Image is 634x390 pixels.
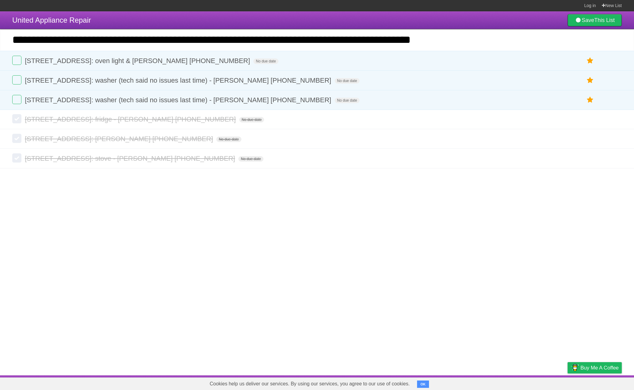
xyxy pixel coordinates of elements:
[584,95,596,105] label: Star task
[486,377,499,388] a: About
[238,156,263,162] span: No due date
[417,381,429,388] button: OK
[584,56,596,66] label: Star task
[25,96,333,104] span: [STREET_ADDRESS]: washer (tech said no issues last time) - [PERSON_NAME] [PHONE_NUMBER]
[583,377,622,388] a: Suggest a feature
[12,134,21,143] label: Done
[12,95,21,104] label: Done
[560,377,576,388] a: Privacy
[25,77,333,84] span: [STREET_ADDRESS]: washer (tech said no issues last time) - [PERSON_NAME] [PHONE_NUMBER]
[25,57,252,65] span: [STREET_ADDRESS]: oven light & [PERSON_NAME] [PHONE_NUMBER]
[12,75,21,84] label: Done
[12,153,21,163] label: Done
[571,362,579,373] img: Buy me a coffee
[506,377,531,388] a: Developers
[203,378,416,390] span: Cookies help us deliver our services. By using our services, you agree to our use of cookies.
[594,17,615,23] b: This List
[568,14,622,26] a: SaveThis List
[25,155,237,162] span: [STREET_ADDRESS]: stove - [PERSON_NAME] [PHONE_NUMBER]
[253,58,278,64] span: No due date
[25,115,237,123] span: [STREET_ADDRESS]: fridge - [PERSON_NAME] [PHONE_NUMBER]
[12,114,21,123] label: Done
[539,377,552,388] a: Terms
[584,75,596,85] label: Star task
[568,362,622,373] a: Buy me a coffee
[335,78,360,84] span: No due date
[239,117,264,122] span: No due date
[335,98,360,103] span: No due date
[12,16,91,24] span: United Appliance Repair
[216,137,241,142] span: No due date
[12,56,21,65] label: Done
[580,362,619,373] span: Buy me a coffee
[25,135,214,143] span: [STREET_ADDRESS]: [PERSON_NAME] [PHONE_NUMBER]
